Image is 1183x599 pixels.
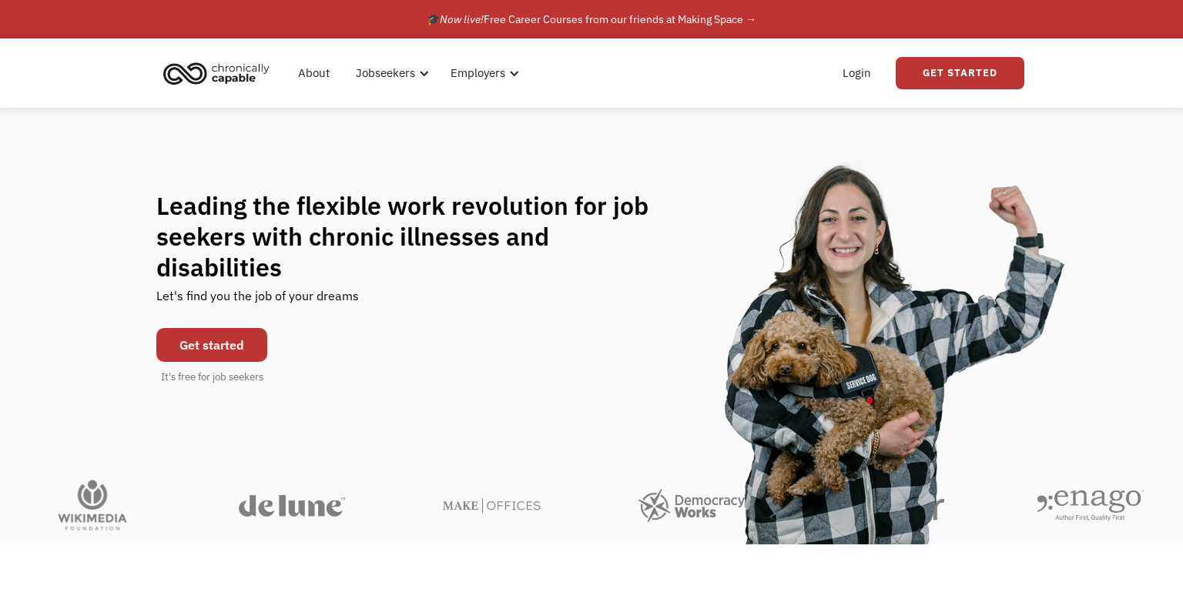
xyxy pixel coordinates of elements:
[159,56,281,90] a: home
[159,56,274,90] img: Chronically Capable logo
[451,64,505,82] div: Employers
[356,64,415,82] div: Jobseekers
[896,57,1024,89] a: Get Started
[833,49,880,98] a: Login
[161,370,263,385] div: It's free for job seekers
[156,190,679,283] h1: Leading the flexible work revolution for job seekers with chronic illnesses and disabilities
[156,283,359,320] div: Let's find you the job of your dreams
[441,49,524,98] div: Employers
[289,49,339,98] a: About
[440,12,484,26] em: Now live!
[156,328,267,362] a: Get started
[347,49,434,98] div: Jobseekers
[427,10,756,28] div: 🎓 Free Career Courses from our friends at Making Space →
